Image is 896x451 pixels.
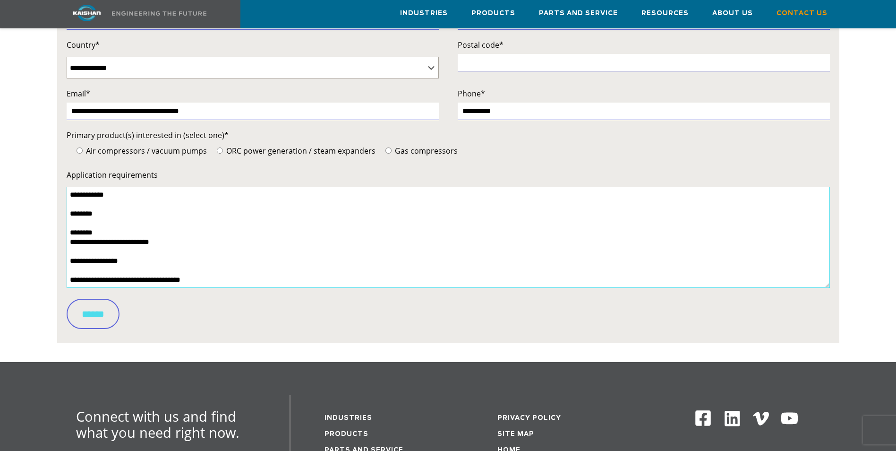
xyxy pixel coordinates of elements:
[780,409,799,428] img: Youtube
[67,168,830,182] label: Application requirements
[753,412,769,425] img: Vimeo
[497,431,534,437] a: Site Map
[67,87,439,100] label: Email*
[723,409,742,428] img: Linkedin
[539,0,618,26] a: Parts and Service
[497,415,561,421] a: Privacy Policy
[458,87,830,100] label: Phone*
[324,415,372,421] a: Industries
[77,147,83,154] input: Air compressors / vacuum pumps
[112,11,206,16] img: Engineering the future
[324,431,368,437] a: Products
[539,8,618,19] span: Parts and Service
[76,407,239,442] span: Connect with us and find what you need right now.
[777,8,828,19] span: Contact Us
[641,8,689,19] span: Resources
[458,38,830,52] label: Postal code*
[694,409,712,427] img: Facebook
[712,0,753,26] a: About Us
[67,38,439,52] label: Country*
[51,5,122,21] img: kaishan logo
[471,8,515,19] span: Products
[393,146,458,156] span: Gas compressors
[224,146,375,156] span: ORC power generation / steam expanders
[400,8,448,19] span: Industries
[217,147,223,154] input: ORC power generation / steam expanders
[471,0,515,26] a: Products
[641,0,689,26] a: Resources
[400,0,448,26] a: Industries
[777,0,828,26] a: Contact Us
[385,147,392,154] input: Gas compressors
[712,8,753,19] span: About Us
[84,146,207,156] span: Air compressors / vacuum pumps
